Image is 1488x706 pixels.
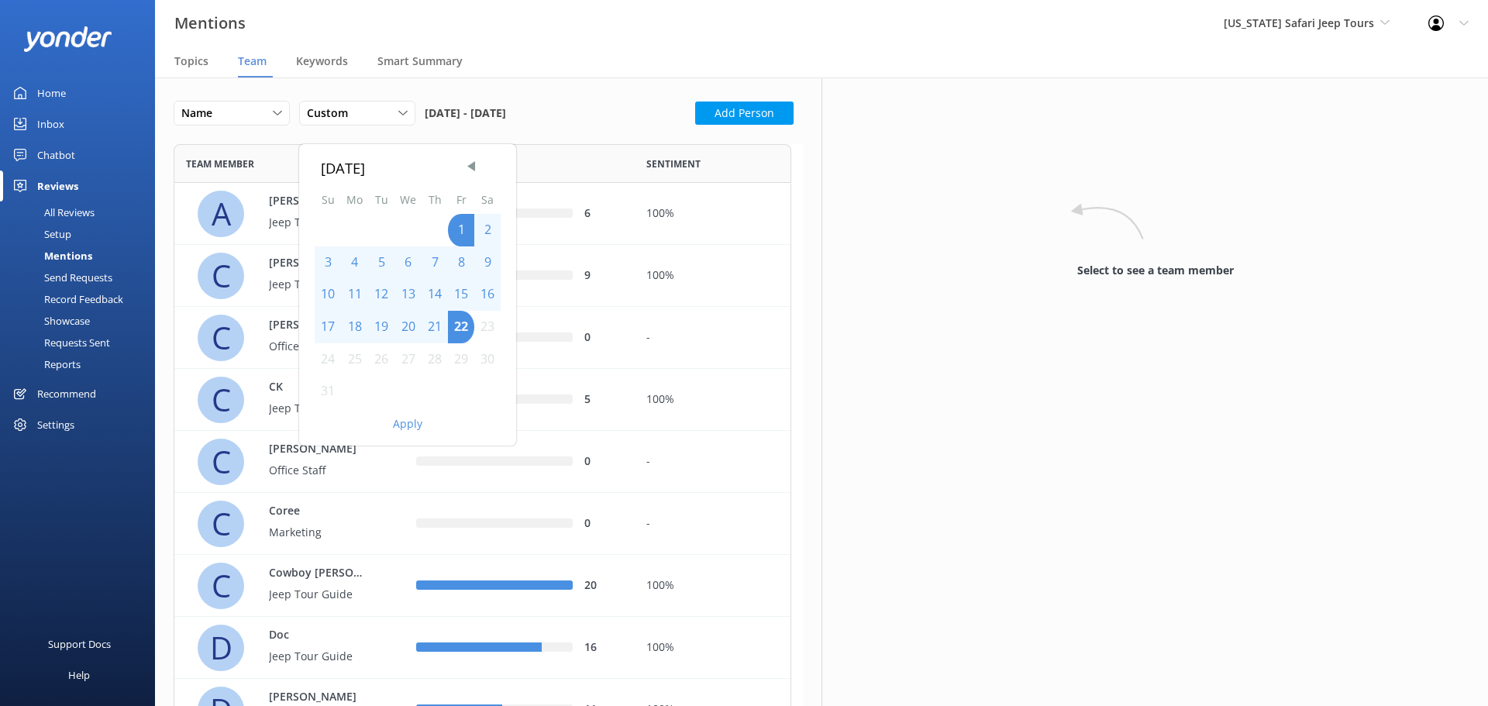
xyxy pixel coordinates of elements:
div: Mon Aug 25 2025 [341,343,368,376]
div: Sun Aug 10 2025 [315,278,341,311]
a: Requests Sent [9,332,155,353]
span: Name [181,105,222,122]
a: Showcase [9,310,155,332]
abbr: Friday [456,192,467,207]
div: row [174,431,791,493]
div: Sun Aug 31 2025 [315,375,341,408]
p: Cowboy [PERSON_NAME] [269,565,370,582]
h3: Mentions [174,11,246,36]
span: Sentiment [646,157,701,171]
p: Office Staff [269,338,370,355]
p: Office Staff [269,462,370,479]
div: 0 [584,515,623,532]
div: Help [68,660,90,691]
div: 100% [646,577,779,594]
button: Apply [393,418,422,429]
p: Jeep Tour Guide [269,648,370,665]
p: [PERSON_NAME] [269,193,370,210]
div: Thu Aug 28 2025 [422,343,448,376]
div: Sat Aug 23 2025 [474,311,501,343]
p: Jeep Tour Guide [269,214,370,231]
p: Jeep Tour Guide [269,276,370,293]
div: Wed Aug 27 2025 [394,343,422,376]
div: row [174,307,791,369]
p: [PERSON_NAME] [269,317,370,334]
div: Reviews [37,170,78,201]
div: Sun Aug 03 2025 [315,246,341,279]
abbr: Wednesday [400,192,416,207]
a: Setup [9,223,155,245]
div: Sun Aug 24 2025 [315,343,341,376]
div: - [646,329,779,346]
p: [PERSON_NAME] [269,255,370,272]
div: Home [37,77,66,108]
button: Add Person [695,102,794,125]
abbr: Saturday [481,192,494,207]
p: [PERSON_NAME] [269,689,370,706]
div: Sat Aug 09 2025 [474,246,501,279]
div: Fri Aug 22 2025 [448,311,474,343]
div: row [174,183,791,245]
div: C [198,439,244,485]
a: Reports [9,353,155,375]
div: row [174,493,791,555]
div: C [198,253,244,299]
div: All Reviews [9,201,95,223]
div: [DATE] [321,157,494,179]
div: 20 [584,577,623,594]
div: Record Feedback [9,288,123,310]
div: Mentions [9,245,92,267]
div: Settings [37,409,74,440]
div: Send Requests [9,267,112,288]
div: Inbox [37,108,64,139]
div: Fri Aug 08 2025 [448,246,474,279]
div: C [198,315,244,361]
a: Mentions [9,245,155,267]
div: Wed Aug 06 2025 [394,246,422,279]
div: 100% [646,205,779,222]
span: Team member [186,157,254,171]
div: Wed Aug 20 2025 [394,311,422,343]
img: yonder-white-logo.png [23,26,112,52]
p: [PERSON_NAME] [269,441,370,458]
div: 0 [584,329,623,346]
span: [US_STATE] Safari Jeep Tours [1224,15,1374,30]
div: C [198,501,244,547]
div: Tue Aug 12 2025 [368,278,394,311]
div: Wed Aug 13 2025 [394,278,422,311]
div: - [646,515,779,532]
div: 6 [584,205,623,222]
div: Thu Aug 07 2025 [422,246,448,279]
div: Tue Aug 05 2025 [368,246,394,279]
div: Sat Aug 30 2025 [474,343,501,376]
div: Sun Aug 17 2025 [315,311,341,343]
div: row [174,369,791,431]
span: Previous Month [463,158,479,174]
div: Tue Aug 26 2025 [368,343,394,376]
div: C [198,563,244,609]
abbr: Sunday [322,192,335,207]
div: row [174,617,791,679]
div: row [174,245,791,307]
p: CK [269,379,370,396]
div: Recommend [37,378,96,409]
div: Fri Aug 01 2025 [448,214,474,246]
p: Jeep Tour Guide [269,400,370,417]
div: Requests Sent [9,332,110,353]
abbr: Monday [346,192,363,207]
a: Send Requests [9,267,155,288]
div: Mon Aug 04 2025 [341,246,368,279]
div: Fri Aug 15 2025 [448,278,474,311]
div: Mon Aug 11 2025 [341,278,368,311]
p: Doc [269,627,370,644]
div: 100% [646,267,779,284]
abbr: Thursday [429,192,442,207]
div: 100% [646,391,779,408]
div: Sat Aug 02 2025 [474,214,501,246]
span: [DATE] - [DATE] [425,101,506,126]
div: - [646,453,779,470]
p: Marketing [269,524,370,541]
span: Custom [307,105,357,122]
div: Thu Aug 21 2025 [422,311,448,343]
a: Record Feedback [9,288,155,310]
